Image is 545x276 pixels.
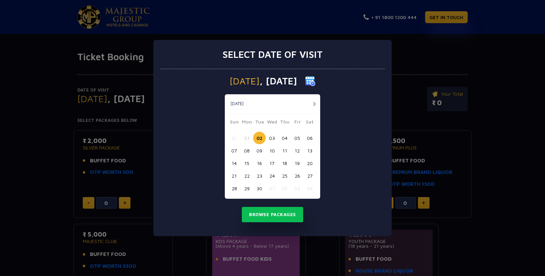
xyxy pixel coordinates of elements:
button: 07 [228,144,240,157]
span: Fri [291,118,303,128]
button: 22 [240,169,253,182]
button: 13 [303,144,316,157]
button: 01 [240,132,253,144]
span: Sun [228,118,240,128]
button: 04 [278,132,291,144]
button: Browse Packages [242,207,303,223]
button: 20 [303,157,316,169]
span: Wed [266,118,278,128]
button: 25 [278,169,291,182]
button: 05 [291,132,303,144]
button: 03 [291,182,303,195]
button: 10 [266,144,278,157]
button: 30 [253,182,266,195]
button: 21 [228,169,240,182]
button: 02 [253,132,266,144]
h3: Select date of visit [222,49,323,60]
span: Tue [253,118,266,128]
span: Mon [240,118,253,128]
span: Thu [278,118,291,128]
img: calender icon [305,76,315,86]
button: 14 [228,157,240,169]
button: 12 [291,144,303,157]
button: 04 [303,182,316,195]
button: 23 [253,169,266,182]
span: , [DATE] [260,76,297,86]
button: 06 [303,132,316,144]
span: [DATE] [230,76,260,86]
button: 09 [253,144,266,157]
button: 27 [303,169,316,182]
button: 15 [240,157,253,169]
button: 16 [253,157,266,169]
button: 24 [266,169,278,182]
button: 18 [278,157,291,169]
button: 11 [278,144,291,157]
button: 19 [291,157,303,169]
button: 02 [278,182,291,195]
span: Sat [303,118,316,128]
button: 29 [240,182,253,195]
button: [DATE] [227,99,247,109]
button: 03 [266,132,278,144]
button: 31 [228,132,240,144]
button: 08 [240,144,253,157]
button: 01 [266,182,278,195]
button: 17 [266,157,278,169]
button: 26 [291,169,303,182]
button: 28 [228,182,240,195]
